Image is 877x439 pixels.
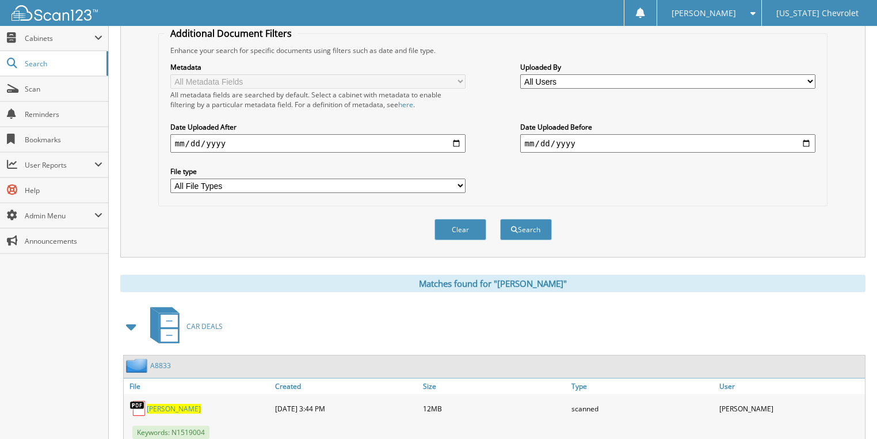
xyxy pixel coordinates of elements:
[186,321,223,331] span: CAR DEALS
[776,10,859,17] span: [US_STATE] Chevrolet
[120,275,865,292] div: Matches found for "[PERSON_NAME]"
[25,109,102,119] span: Reminders
[272,397,421,420] div: [DATE] 3:44 PM
[500,219,552,240] button: Search
[569,379,717,394] a: Type
[165,27,298,40] legend: Additional Document Filters
[129,400,147,417] img: PDF.png
[12,5,98,21] img: scan123-logo-white.svg
[520,122,816,132] label: Date Uploaded Before
[170,134,466,153] input: start
[170,166,466,176] label: File type
[126,358,150,373] img: folder2.png
[25,211,94,221] span: Admin Menu
[25,33,94,43] span: Cabinets
[170,90,466,109] div: All metadata fields are searched by default. Select a cabinet with metadata to enable filtering b...
[124,379,272,394] a: File
[132,426,209,439] span: Keywords: N1519004
[25,160,94,170] span: User Reports
[143,304,223,349] a: CAR DEALS
[170,62,466,72] label: Metadata
[672,10,736,17] span: [PERSON_NAME]
[25,59,101,69] span: Search
[25,236,102,246] span: Announcements
[716,379,865,394] a: User
[150,361,171,370] a: A8833
[170,122,466,132] label: Date Uploaded After
[25,186,102,195] span: Help
[819,384,877,439] iframe: Chat Widget
[520,62,816,72] label: Uploaded By
[25,84,102,94] span: Scan
[147,404,201,414] a: [PERSON_NAME]
[25,135,102,145] span: Bookmarks
[398,100,413,109] a: here
[420,397,569,420] div: 12MB
[520,134,816,153] input: end
[165,46,822,55] div: Enhance your search for specific documents using filters such as date and file type.
[272,379,421,394] a: Created
[420,379,569,394] a: Size
[716,397,865,420] div: [PERSON_NAME]
[569,397,717,420] div: scanned
[434,219,486,240] button: Clear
